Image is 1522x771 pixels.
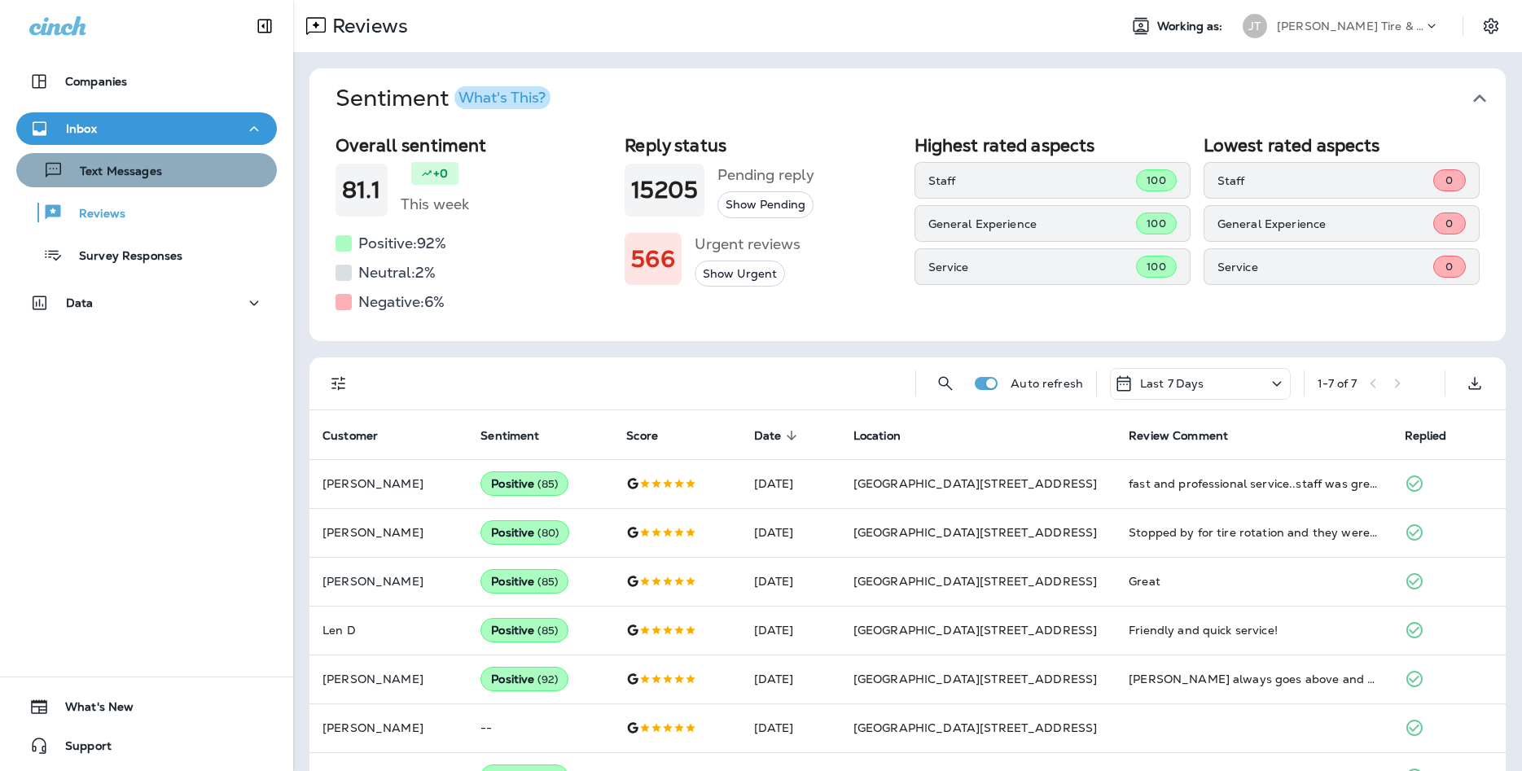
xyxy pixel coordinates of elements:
span: Replied [1405,429,1447,443]
p: [PERSON_NAME] Tire & Auto [1277,20,1423,33]
p: Service [1217,261,1433,274]
span: Date [754,429,782,443]
p: General Experience [928,217,1137,230]
td: [DATE] [741,655,840,703]
div: What's This? [458,90,546,105]
span: [GEOGRAPHIC_DATA][STREET_ADDRESS] [853,574,1098,589]
p: Companies [65,75,127,88]
button: What's This? [454,86,550,109]
h2: Lowest rated aspects [1204,135,1480,156]
td: [DATE] [741,459,840,508]
p: Survey Responses [63,249,182,265]
p: [PERSON_NAME] [322,672,454,686]
td: [DATE] [741,703,840,752]
h5: Pending reply [717,162,814,188]
span: Date [754,428,803,443]
div: Positive [480,618,568,642]
h1: 81.1 [342,177,381,204]
span: Customer [322,428,399,443]
p: Data [66,296,94,309]
div: JT [1243,14,1267,38]
span: Location [853,429,901,443]
span: ( 80 ) [537,526,559,540]
span: [GEOGRAPHIC_DATA][STREET_ADDRESS] [853,721,1098,735]
div: Shawn always goes above and beyond for his customers. He’s the reason we keep going back! [1129,671,1378,687]
h5: This week [401,191,469,217]
h2: Reply status [625,135,901,156]
p: [PERSON_NAME] [322,721,454,734]
div: 1 - 7 of 7 [1318,377,1357,390]
span: [GEOGRAPHIC_DATA][STREET_ADDRESS] [853,525,1098,540]
div: Positive [480,471,568,496]
span: [GEOGRAPHIC_DATA][STREET_ADDRESS] [853,672,1098,686]
span: 100 [1147,217,1165,230]
p: Len D [322,624,454,637]
h2: Overall sentiment [336,135,612,156]
span: Support [49,739,112,759]
span: 0 [1445,260,1453,274]
button: Export as CSV [1458,367,1491,400]
span: 100 [1147,260,1165,274]
span: Review Comment [1129,429,1228,443]
button: Companies [16,65,277,98]
span: ( 92 ) [537,672,558,686]
div: Positive [480,520,569,545]
td: [DATE] [741,557,840,606]
h5: Urgent reviews [695,231,800,257]
div: SentimentWhat's This? [309,129,1506,341]
span: Sentiment [480,429,539,443]
button: Support [16,729,277,762]
td: [DATE] [741,508,840,557]
h5: Negative: 6 % [358,289,445,315]
h1: Sentiment [336,85,550,112]
h5: Neutral: 2 % [358,260,436,286]
span: ( 85 ) [537,477,558,491]
span: Score [626,429,658,443]
button: Settings [1476,11,1506,41]
p: [PERSON_NAME] [322,526,454,539]
div: Friendly and quick service! [1129,622,1378,638]
p: Text Messages [64,164,162,180]
p: Auto refresh [1011,377,1083,390]
td: -- [467,703,613,752]
p: Reviews [63,207,125,222]
div: Stopped by for tire rotation and they were right on it. In & out in less than an hour [1129,524,1378,541]
span: Replied [1405,428,1468,443]
div: Positive [480,569,568,594]
p: Reviews [326,14,408,38]
span: [GEOGRAPHIC_DATA][STREET_ADDRESS] [853,476,1098,491]
span: [GEOGRAPHIC_DATA][STREET_ADDRESS] [853,623,1098,637]
h2: Highest rated aspects [915,135,1191,156]
td: [DATE] [741,606,840,655]
button: What's New [16,690,277,723]
span: 0 [1445,173,1453,187]
button: Collapse Sidebar [242,10,287,42]
button: Show Pending [717,191,814,218]
span: ( 85 ) [537,575,558,589]
span: Working as: [1157,20,1226,33]
h1: 566 [631,246,674,273]
p: Inbox [66,122,97,135]
p: [PERSON_NAME] [322,575,454,588]
button: Text Messages [16,153,277,187]
p: +0 [433,165,448,182]
button: Inbox [16,112,277,145]
button: Reviews [16,195,277,230]
span: 100 [1147,173,1165,187]
p: Staff [928,174,1137,187]
h5: Positive: 92 % [358,230,446,256]
p: Service [928,261,1137,274]
span: Sentiment [480,428,560,443]
div: Great [1129,573,1378,589]
div: fast and professional service..staff was great and really cared about me and the job they did for... [1129,475,1378,492]
button: Data [16,287,277,319]
span: Score [626,428,679,443]
h1: 15205 [631,177,698,204]
div: Positive [480,667,568,691]
p: Staff [1217,174,1433,187]
span: Location [853,428,922,443]
p: General Experience [1217,217,1433,230]
span: Customer [322,429,378,443]
button: SentimentWhat's This? [322,68,1519,129]
button: Search Reviews [929,367,962,400]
